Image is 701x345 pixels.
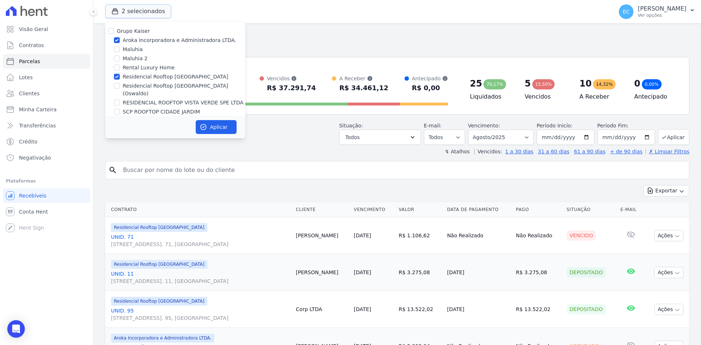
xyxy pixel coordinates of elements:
td: R$ 3.275,08 [513,254,564,291]
a: Lotes [3,70,90,85]
label: Situação: [339,123,363,129]
td: R$ 13.522,02 [513,291,564,328]
div: R$ 0,00 [412,82,448,94]
a: 1 a 30 dias [505,149,533,154]
div: 70,17% [483,79,506,89]
a: Visão Geral [3,22,90,37]
button: Aplicar [658,129,689,145]
h4: Antecipado [634,92,677,101]
span: [STREET_ADDRESS]. 71, [GEOGRAPHIC_DATA] [111,241,290,248]
button: Exportar [643,185,689,196]
span: Residencial Rooftop [GEOGRAPHIC_DATA] [111,297,207,306]
label: Período Fim: [597,122,655,130]
i: search [108,166,117,175]
label: Vencidos: [474,149,502,154]
div: 0,00% [642,79,662,89]
div: R$ 37.291,74 [267,82,316,94]
span: Todos [345,133,360,142]
a: Clientes [3,86,90,101]
a: UNID. 71[STREET_ADDRESS]. 71, [GEOGRAPHIC_DATA] [111,233,290,248]
label: Maluhia 2 [123,55,148,62]
span: Aroka Incorporadora e Administradora LTDA. [111,334,214,342]
td: [PERSON_NAME] [293,217,351,254]
span: Residencial Rooftop [GEOGRAPHIC_DATA] [111,223,207,232]
td: [DATE] [444,291,513,328]
th: Situação [564,202,618,217]
a: Contratos [3,38,90,53]
button: Ações [654,230,683,241]
th: Cliente [293,202,351,217]
span: Transferências [19,122,56,129]
button: Ações [654,267,683,278]
span: Recebíveis [19,192,46,199]
div: 10 [579,78,591,89]
th: E-mail [617,202,644,217]
div: 0 [634,78,640,89]
span: Conta Hent [19,208,48,215]
div: Antecipado [412,75,448,82]
button: Todos [339,130,421,145]
label: Grupo Kaiser [117,28,150,34]
a: UNID. 11[STREET_ADDRESS]. 11, [GEOGRAPHIC_DATA] [111,270,290,285]
span: Contratos [19,42,44,49]
div: 14,32% [593,79,616,89]
td: R$ 1.106,62 [396,217,444,254]
div: R$ 34.461,12 [339,82,388,94]
div: Vencido [567,230,596,241]
a: [DATE] [354,233,371,238]
a: + de 90 dias [610,149,643,154]
button: 2 selecionados [105,4,171,18]
label: E-mail: [424,123,442,129]
a: UNID. 95[STREET_ADDRESS]. 95, [GEOGRAPHIC_DATA] [111,307,290,322]
label: Vencimento: [468,123,500,129]
td: Não Realizado [444,217,513,254]
label: Residencial Rooftop [GEOGRAPHIC_DATA] (Oswaldo) [123,82,245,97]
h4: Liquidados [470,92,513,101]
a: 31 a 60 dias [538,149,569,154]
span: [STREET_ADDRESS]. 95, [GEOGRAPHIC_DATA] [111,314,290,322]
a: Conta Hent [3,204,90,219]
button: Aplicar [196,120,237,134]
a: [DATE] [354,306,371,312]
div: Open Intercom Messenger [7,320,25,338]
a: Recebíveis [3,188,90,203]
td: R$ 3.275,08 [396,254,444,291]
span: Parcelas [19,58,40,65]
span: Crédito [19,138,38,145]
h2: Parcelas [105,29,689,42]
p: [PERSON_NAME] [638,5,686,12]
input: Buscar por nome do lote ou do cliente [119,163,686,177]
a: 61 a 90 dias [574,149,605,154]
span: Clientes [19,90,39,97]
button: EC [PERSON_NAME] Ver opções [613,1,701,22]
label: Maluhia [123,46,143,53]
a: Minha Carteira [3,102,90,117]
div: Vencidos [267,75,316,82]
div: Depositado [567,267,606,277]
p: Ver opções [638,12,686,18]
label: SCP ROOFTOP CIDADE JARDIM [123,108,200,116]
a: [DATE] [354,269,371,275]
div: 25 [470,78,482,89]
th: Pago [513,202,564,217]
td: [PERSON_NAME] [293,254,351,291]
label: Residencial Rooftop [GEOGRAPHIC_DATA] [123,73,228,81]
span: Lotes [19,74,33,81]
span: Residencial Rooftop [GEOGRAPHIC_DATA] [111,260,207,269]
h4: Vencidos [525,92,568,101]
label: Período Inicío: [537,123,572,129]
label: Rental Luxury Home [123,64,175,72]
h4: A Receber [579,92,623,101]
a: Crédito [3,134,90,149]
div: 15,50% [532,79,555,89]
th: Contrato [105,202,293,217]
label: ↯ Atalhos [445,149,470,154]
td: Corp LTDA [293,291,351,328]
div: Plataformas [6,177,87,185]
span: [STREET_ADDRESS]. 11, [GEOGRAPHIC_DATA] [111,277,290,285]
button: Ações [654,304,683,315]
a: ✗ Limpar Filtros [646,149,689,154]
div: Depositado [567,304,606,314]
span: Negativação [19,154,51,161]
span: Minha Carteira [19,106,57,113]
